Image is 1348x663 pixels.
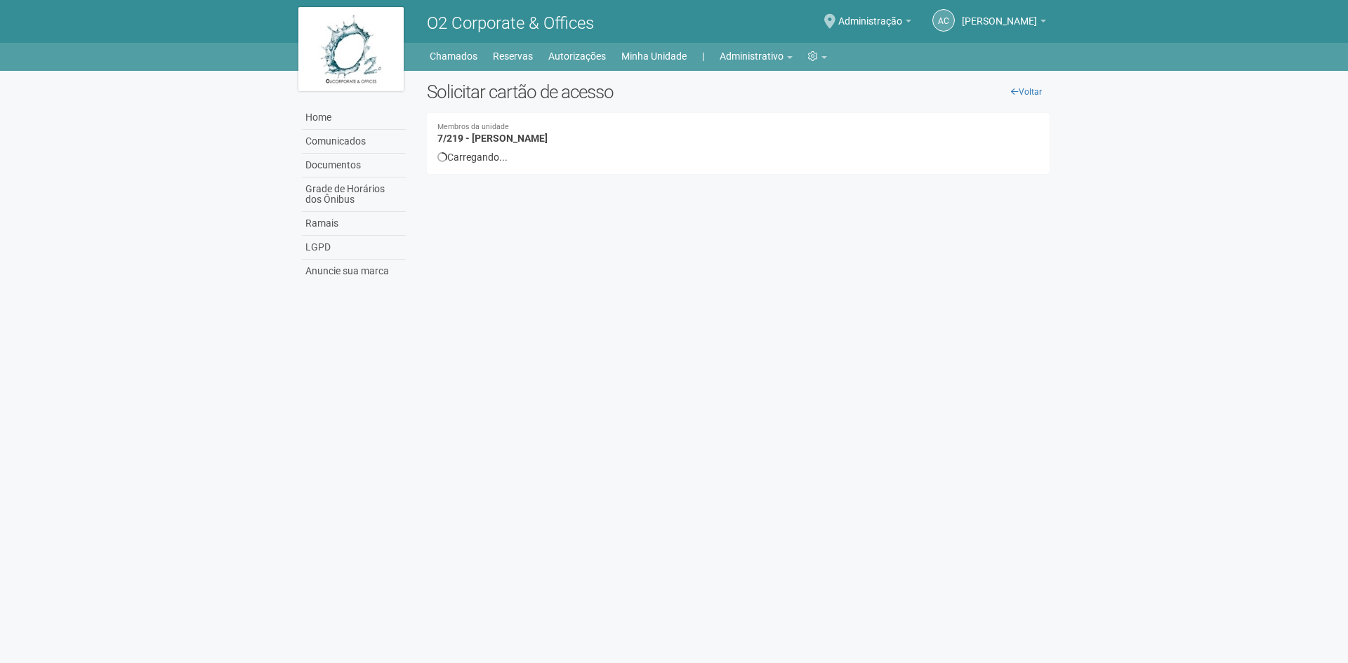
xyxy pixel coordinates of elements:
a: AC [932,9,955,32]
a: Configurações [808,46,827,66]
a: Home [302,106,406,130]
h2: Solicitar cartão de acesso [427,81,1050,102]
a: Autorizações [548,46,606,66]
img: logo.jpg [298,7,404,91]
a: Voltar [1003,81,1050,102]
a: Documentos [302,154,406,178]
a: Minha Unidade [621,46,687,66]
span: Administração [838,2,902,27]
a: Ramais [302,212,406,236]
a: Grade de Horários dos Ônibus [302,178,406,212]
a: LGPD [302,236,406,260]
a: | [702,46,704,66]
a: [PERSON_NAME] [962,18,1046,29]
div: Carregando... [437,151,1039,163]
a: Administrativo [720,46,793,66]
a: Anuncie sua marca [302,260,406,283]
span: O2 Corporate & Offices [427,13,594,33]
a: Comunicados [302,130,406,154]
small: Membros da unidade [437,123,1039,131]
a: Reservas [493,46,533,66]
span: Ana Carla de Carvalho Silva [962,2,1037,27]
h4: 7/219 - [PERSON_NAME] [437,123,1039,144]
a: Chamados [430,46,477,66]
a: Administração [838,18,911,29]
